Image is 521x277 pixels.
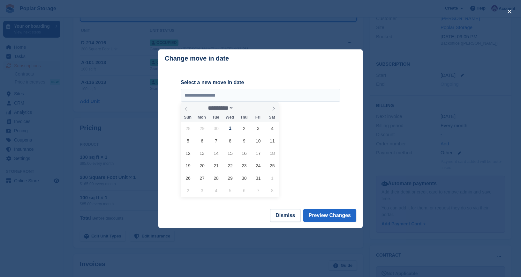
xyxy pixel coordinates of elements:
span: Tue [209,115,223,120]
span: October 21, 2025 [210,159,222,172]
label: Select a new move in date [181,79,340,86]
span: October 23, 2025 [238,159,250,172]
span: October 10, 2025 [252,135,264,147]
span: October 15, 2025 [224,147,236,159]
span: October 28, 2025 [210,172,222,184]
span: October 18, 2025 [266,147,278,159]
span: November 7, 2025 [252,184,264,197]
span: October 2, 2025 [238,122,250,135]
span: Wed [223,115,237,120]
span: October 6, 2025 [196,135,208,147]
span: October 26, 2025 [182,172,194,184]
span: October 27, 2025 [196,172,208,184]
button: Preview Changes [303,209,357,222]
span: October 3, 2025 [252,122,264,135]
span: September 28, 2025 [182,122,194,135]
span: October 31, 2025 [252,172,264,184]
span: September 30, 2025 [210,122,222,135]
span: November 2, 2025 [182,184,194,197]
span: September 29, 2025 [196,122,208,135]
span: October 24, 2025 [252,159,264,172]
span: October 9, 2025 [238,135,250,147]
span: October 11, 2025 [266,135,278,147]
span: November 4, 2025 [210,184,222,197]
span: October 20, 2025 [196,159,208,172]
span: Sun [181,115,195,120]
p: Change move in date [165,55,229,62]
span: Thu [237,115,251,120]
span: October 17, 2025 [252,147,264,159]
input: Year [234,105,254,111]
span: November 8, 2025 [266,184,278,197]
span: October 5, 2025 [182,135,194,147]
span: October 7, 2025 [210,135,222,147]
span: October 25, 2025 [266,159,278,172]
span: October 8, 2025 [224,135,236,147]
span: Mon [195,115,209,120]
span: October 19, 2025 [182,159,194,172]
span: October 13, 2025 [196,147,208,159]
span: November 6, 2025 [238,184,250,197]
span: October 30, 2025 [238,172,250,184]
span: October 22, 2025 [224,159,236,172]
span: October 12, 2025 [182,147,194,159]
span: Fri [251,115,265,120]
span: October 4, 2025 [266,122,278,135]
button: Dismiss [270,209,300,222]
span: November 5, 2025 [224,184,236,197]
span: November 1, 2025 [266,172,278,184]
span: November 3, 2025 [196,184,208,197]
span: Sat [265,115,279,120]
span: October 14, 2025 [210,147,222,159]
span: October 1, 2025 [224,122,236,135]
span: October 29, 2025 [224,172,236,184]
span: October 16, 2025 [238,147,250,159]
button: close [504,6,515,17]
select: Month [206,105,234,111]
